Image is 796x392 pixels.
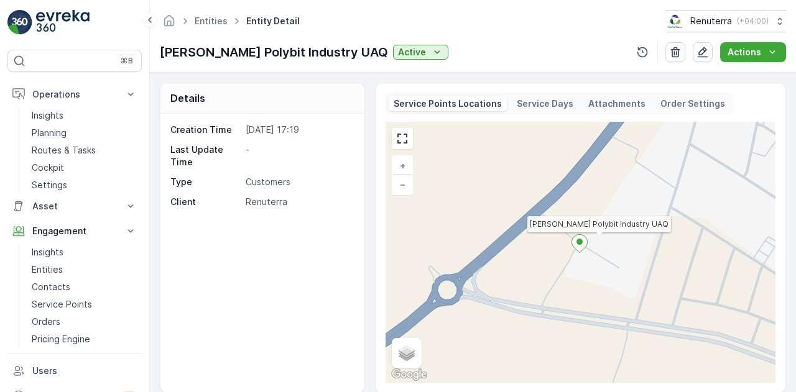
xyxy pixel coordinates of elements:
[32,281,70,293] p: Contacts
[666,10,786,32] button: Renuterra(+04:00)
[246,144,351,168] p: -
[7,358,142,383] a: Users
[660,98,725,110] p: Order Settings
[27,244,142,261] a: Insights
[195,16,228,26] a: Entities
[393,129,412,148] a: View Fullscreen
[7,219,142,244] button: Engagement
[27,107,142,124] a: Insights
[32,109,63,122] p: Insights
[393,175,412,194] a: Zoom Out
[7,82,142,107] button: Operations
[690,15,732,27] p: Renuterra
[400,160,405,171] span: +
[246,196,351,208] p: Renuterra
[170,196,241,208] p: Client
[170,176,241,188] p: Type
[588,98,646,110] p: Attachments
[32,127,67,139] p: Planning
[162,19,176,29] a: Homepage
[32,144,96,157] p: Routes & Tasks
[393,45,448,60] button: Active
[27,313,142,330] a: Orders
[36,10,90,35] img: logo_light-DOdMpM7g.png
[27,261,142,278] a: Entities
[7,10,32,35] img: logo
[27,278,142,296] a: Contacts
[32,162,64,174] p: Cockpit
[27,124,142,142] a: Planning
[32,246,63,258] p: Insights
[27,159,142,176] a: Cockpit
[393,157,412,175] a: Zoom In
[720,42,786,62] button: Actions
[32,316,60,328] p: Orders
[244,15,302,27] span: Entity Detail
[170,124,241,136] p: Creation Time
[394,98,502,110] p: Service Points Locations
[246,176,351,188] p: Customers
[27,176,142,194] a: Settings
[32,365,137,377] p: Users
[32,298,92,311] p: Service Points
[737,16,769,26] p: ( +04:00 )
[32,179,67,191] p: Settings
[32,263,63,276] p: Entities
[32,88,117,101] p: Operations
[389,367,430,383] img: Google
[728,46,761,58] p: Actions
[398,46,426,58] p: Active
[121,56,133,66] p: ⌘B
[400,179,406,189] span: −
[32,225,117,237] p: Engagement
[389,367,430,383] a: Open this area in Google Maps (opens a new window)
[517,98,573,110] p: Service Days
[393,339,420,367] a: Layers
[27,142,142,159] a: Routes & Tasks
[246,124,351,136] p: [DATE] 17:19
[32,200,117,212] p: Asset
[27,330,142,348] a: Pricing Engine
[27,296,142,313] a: Service Points
[170,91,205,106] p: Details
[7,194,142,219] button: Asset
[170,144,241,168] p: Last Update Time
[32,333,90,345] p: Pricing Engine
[160,43,388,62] p: [PERSON_NAME] Polybit Industry UAQ
[666,14,685,28] img: Screenshot_2024-07-26_at_13.33.01.png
